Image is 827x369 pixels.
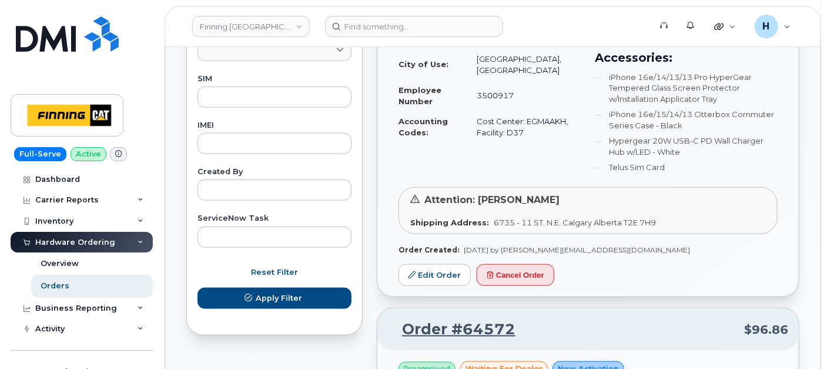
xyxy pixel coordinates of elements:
td: Cost Center: EGMAAKH, Facility: D37 [466,111,581,142]
button: Reset Filter [197,262,351,283]
input: Find something... [325,16,503,37]
span: Apply Filter [256,292,302,304]
label: Created By [197,168,351,176]
a: Finning Canada [192,16,310,37]
li: Hypergear 20W USB-C PD Wall Charger Hub w/LED - White [595,135,778,157]
li: Telus Sim Card [595,162,778,173]
a: Order #64572 [388,319,515,340]
a: Edit Order [399,264,471,286]
h3: Accessories: [595,49,778,67]
span: 6735 - 11 ST. N.E. Calgary Alberta T2E 7H9 [494,218,656,227]
span: [DATE] by [PERSON_NAME][EMAIL_ADDRESS][DOMAIN_NAME] [464,245,690,254]
div: hakaur@dminc.com [746,15,799,38]
li: iPhone 16e/15/14/13 Otterbox Commuter Series Case - Black [595,109,778,131]
strong: City of Use: [399,59,448,69]
td: 3500917 [466,80,581,111]
strong: Accounting Codes: [399,117,448,137]
span: $96.86 [744,321,788,338]
li: iPhone 16e/14/13/13 Pro HyperGear Tempered Glass Screen Protector w/Installation Applicator Tray [595,72,778,105]
span: H [763,19,770,34]
strong: Employee Number [399,85,441,106]
label: SIM [197,75,351,83]
div: Quicklinks [706,15,744,38]
button: Apply Filter [197,288,351,309]
button: Cancel Order [477,264,554,286]
td: [GEOGRAPHIC_DATA], [GEOGRAPHIC_DATA] [466,49,581,80]
label: ServiceNow Task [197,215,351,222]
label: IMEI [197,122,351,129]
strong: Shipping Address: [410,218,489,227]
span: Attention: [PERSON_NAME] [424,194,560,205]
span: Reset Filter [251,267,298,278]
strong: Order Created: [399,245,459,254]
